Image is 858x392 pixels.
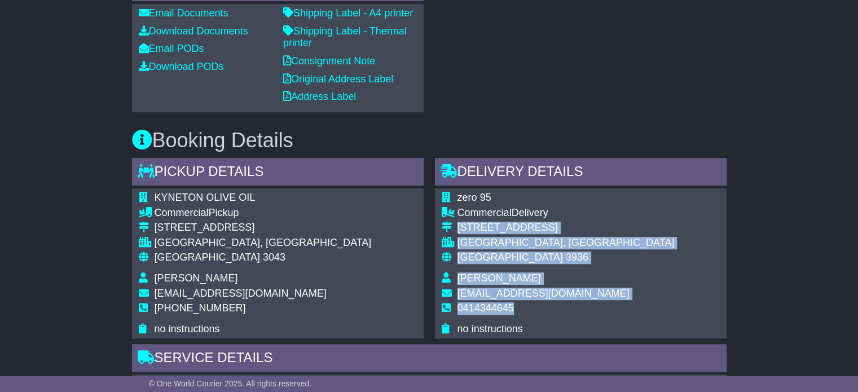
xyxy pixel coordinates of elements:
[435,158,727,188] div: Delivery Details
[566,252,588,263] span: 3936
[457,207,512,218] span: Commercial
[155,252,260,263] span: [GEOGRAPHIC_DATA]
[132,344,727,375] div: Service Details
[457,222,675,234] div: [STREET_ADDRESS]
[457,192,491,203] span: zero 95
[139,61,224,72] a: Download PODs
[283,7,413,19] a: Shipping Label - A4 printer
[283,55,375,67] a: Consignment Note
[155,207,209,218] span: Commercial
[155,302,246,314] span: [PHONE_NUMBER]
[457,302,514,314] span: 0414344645
[155,288,327,299] span: [EMAIL_ADDRESS][DOMAIN_NAME]
[149,379,312,388] span: © One World Courier 2025. All rights reserved.
[155,323,220,334] span: no instructions
[457,272,541,284] span: [PERSON_NAME]
[155,222,372,234] div: [STREET_ADDRESS]
[139,43,204,54] a: Email PODs
[457,207,675,219] div: Delivery
[155,272,238,284] span: [PERSON_NAME]
[155,207,372,219] div: Pickup
[457,288,630,299] span: [EMAIL_ADDRESS][DOMAIN_NAME]
[283,73,393,85] a: Original Address Label
[139,7,228,19] a: Email Documents
[457,252,563,263] span: [GEOGRAPHIC_DATA]
[139,25,248,37] a: Download Documents
[132,129,727,152] h3: Booking Details
[155,192,256,203] span: KYNETON OLIVE OIL
[155,237,372,249] div: [GEOGRAPHIC_DATA], [GEOGRAPHIC_DATA]
[457,323,523,334] span: no instructions
[457,237,675,249] div: [GEOGRAPHIC_DATA], [GEOGRAPHIC_DATA]
[283,25,407,49] a: Shipping Label - Thermal printer
[283,91,356,102] a: Address Label
[263,252,285,263] span: 3043
[132,158,424,188] div: Pickup Details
